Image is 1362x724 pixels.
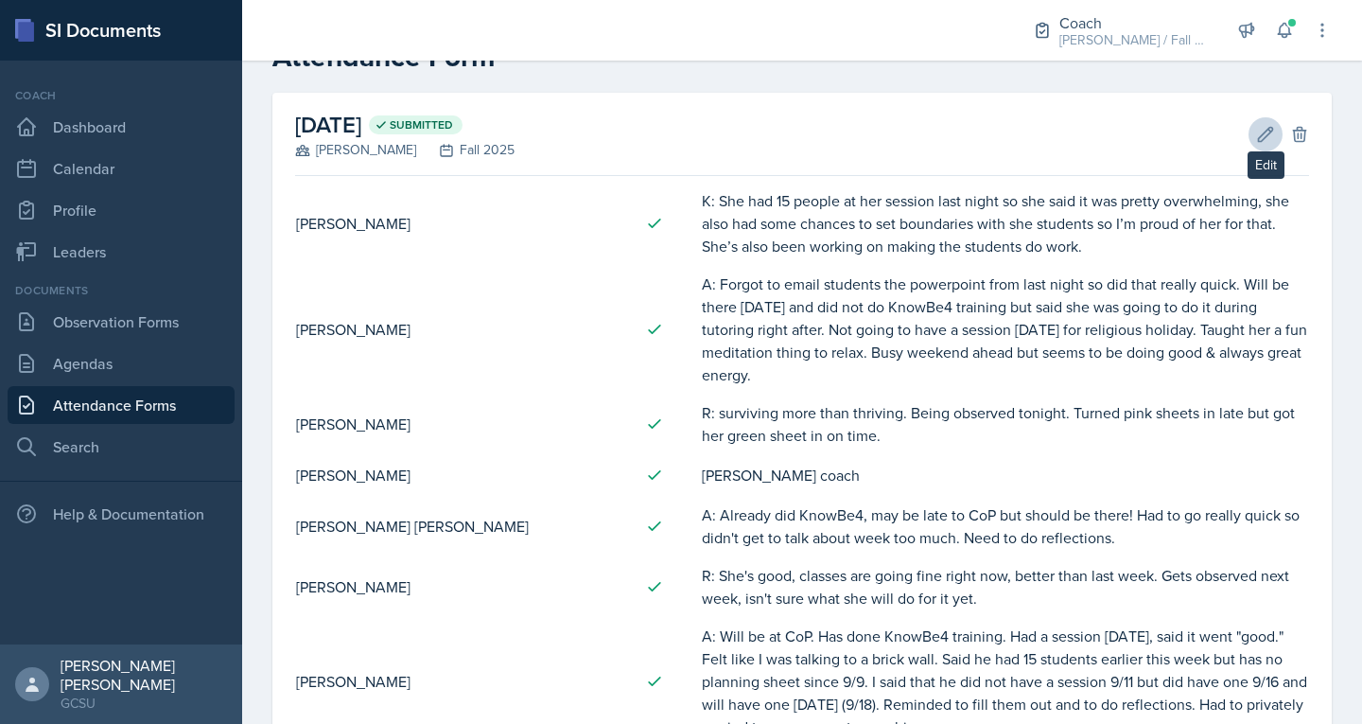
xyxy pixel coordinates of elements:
[701,556,1309,617] td: R: She's good, classes are going fine right now, better than last week. Gets observed next week, ...
[701,265,1309,394] td: A: Forgot to email students the powerpoint from last night so did that really quick. Will be ther...
[701,182,1309,265] td: K: She had 15 people at her session last night so she said it was pretty overwhelming, she also h...
[295,182,630,265] td: [PERSON_NAME]
[295,556,630,617] td: [PERSON_NAME]
[1059,30,1211,50] div: [PERSON_NAME] / Fall 2025
[8,344,235,382] a: Agendas
[8,428,235,466] a: Search
[701,454,1309,496] td: [PERSON_NAME] coach
[295,140,515,160] div: [PERSON_NAME] Fall 2025
[295,108,515,142] h2: [DATE]
[295,496,630,556] td: [PERSON_NAME] [PERSON_NAME]
[701,496,1309,556] td: A: Already did KnowBe4, may be late to CoP but should be there! Had to go really quick so didn't ...
[8,87,235,104] div: Coach
[8,150,235,187] a: Calendar
[61,694,227,713] div: GCSU
[390,117,453,132] span: Submitted
[1248,117,1283,151] button: Edit
[8,282,235,299] div: Documents
[701,394,1309,454] td: R: surviving more than thriving. Being observed tonight. Turned pink sheets in late but got her g...
[8,233,235,271] a: Leaders
[8,191,235,229] a: Profile
[8,495,235,533] div: Help & Documentation
[8,303,235,341] a: Observation Forms
[295,454,630,496] td: [PERSON_NAME]
[295,394,630,454] td: [PERSON_NAME]
[295,265,630,394] td: [PERSON_NAME]
[8,108,235,146] a: Dashboard
[1059,11,1211,34] div: Coach
[272,40,1332,74] h2: Attendance Form
[8,386,235,424] a: Attendance Forms
[61,656,227,694] div: [PERSON_NAME] [PERSON_NAME]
